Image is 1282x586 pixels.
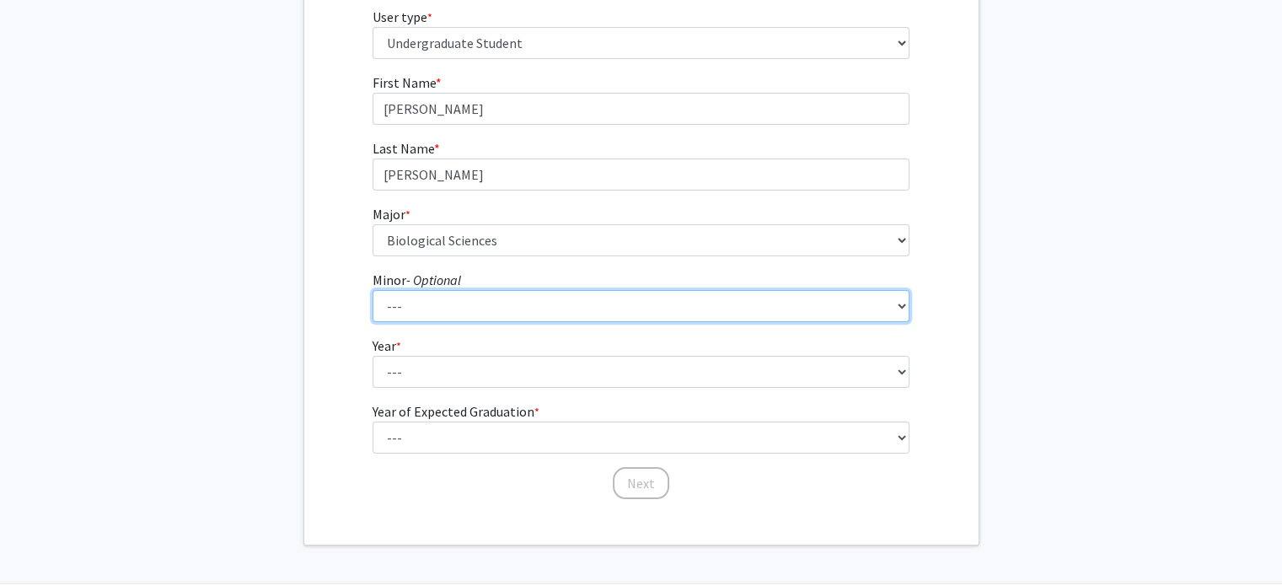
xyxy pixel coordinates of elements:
span: First Name [373,74,436,91]
button: Next [613,467,669,499]
label: Year [373,336,401,356]
label: User type [373,7,432,27]
label: Minor [373,270,461,290]
label: Major [373,204,410,224]
label: Year of Expected Graduation [373,401,539,422]
i: - Optional [406,271,461,288]
span: Last Name [373,140,434,157]
iframe: Chat [13,510,72,573]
